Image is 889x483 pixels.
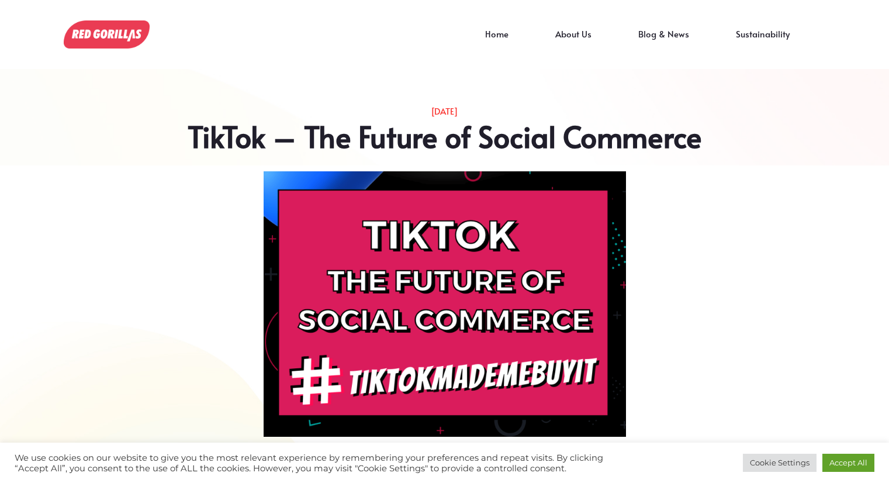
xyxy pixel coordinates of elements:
[822,454,874,472] a: Accept All
[64,20,150,49] img: TikTok - The Future of Social Commerce
[264,171,626,437] img: TikTok - The Future of Social Commerce
[462,34,532,51] a: Home
[712,34,813,51] a: Sustainability
[743,454,817,472] a: Cookie Settings
[15,453,617,474] div: We use cookies on our website to give you the most relevant experience by remembering your prefer...
[431,104,458,118] p: [DATE]
[532,34,615,51] a: About Us
[188,119,702,154] h2: TikTok – The Future of Social Commerce
[615,34,712,51] a: Blog & News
